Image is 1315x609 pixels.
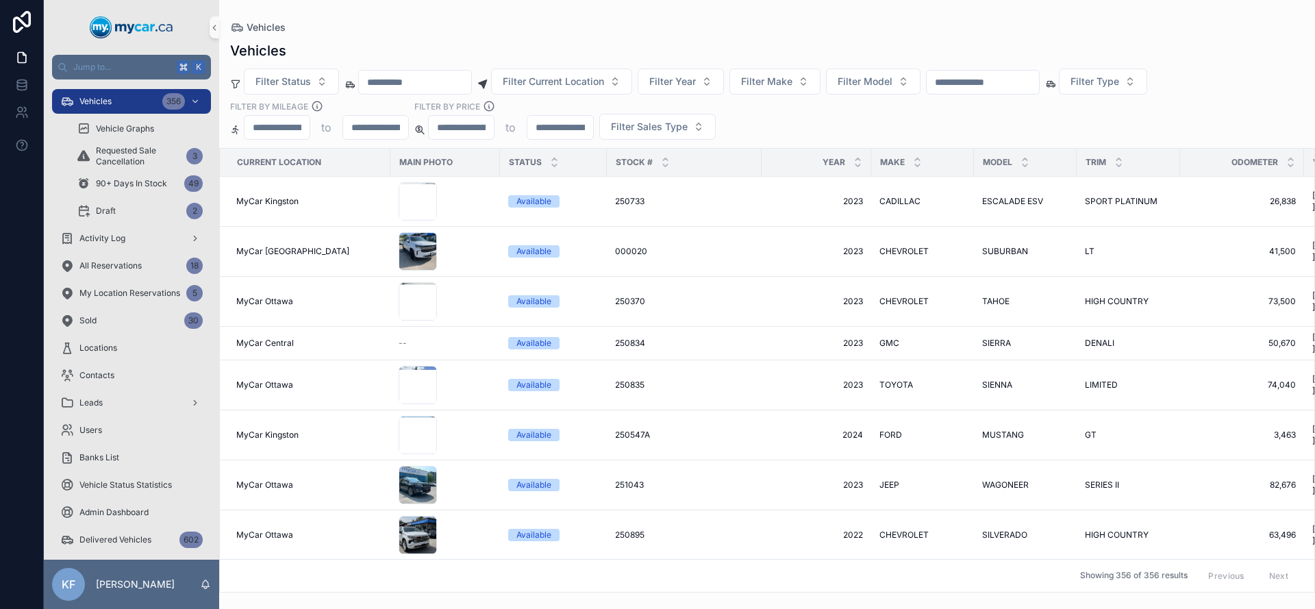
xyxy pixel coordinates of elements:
span: Delivered Vehicles [79,534,151,545]
div: Available [516,337,551,349]
a: 2023 [770,338,863,349]
a: 250895 [615,530,753,540]
div: 2 [186,203,203,219]
span: JEEP [879,480,899,490]
span: 26,838 [1188,196,1296,207]
span: Trim [1086,157,1106,168]
span: Filter Make [741,75,792,88]
a: MyCar [GEOGRAPHIC_DATA] [236,246,382,257]
span: -- [399,338,407,349]
span: ESCALADE ESV [982,196,1043,207]
a: MyCar Ottawa [236,296,382,307]
a: SUBURBAN [982,246,1068,257]
a: 74,040 [1188,380,1296,390]
a: 250370 [615,296,753,307]
span: 2023 [770,296,863,307]
span: Filter Status [255,75,311,88]
span: 2022 [770,530,863,540]
span: 41,500 [1188,246,1296,257]
a: CADILLAC [879,196,966,207]
a: MyCar Kingston [236,430,382,440]
span: Banks List [79,452,119,463]
button: Jump to...K [52,55,211,79]
a: Available [508,479,599,491]
div: Available [516,245,551,258]
a: 000020 [615,246,753,257]
a: HIGH COUNTRY [1085,530,1172,540]
a: MUSTANG [982,430,1068,440]
div: Available [516,529,551,541]
a: SIERRA [982,338,1068,349]
a: 82,676 [1188,480,1296,490]
span: Locations [79,343,117,353]
a: Available [508,337,599,349]
label: Filter By Mileage [230,100,308,112]
a: JEEP [879,480,966,490]
a: SPORT PLATINUM [1085,196,1172,207]
a: MyCar Ottawa [236,480,382,490]
span: 73,500 [1188,296,1296,307]
span: SERIES II [1085,480,1119,490]
span: SPORT PLATINUM [1085,196,1157,207]
span: Vehicles [247,21,286,34]
span: Filter Type [1070,75,1119,88]
div: scrollable content [44,79,219,560]
span: Current Location [237,157,321,168]
a: CHEVROLET [879,246,966,257]
span: Filter Year [649,75,696,88]
span: Vehicle Graphs [96,123,154,134]
div: Available [516,379,551,391]
a: TAHOE [982,296,1068,307]
a: Delivered Vehicles602 [52,527,211,552]
p: [PERSON_NAME] [96,577,175,591]
p: to [505,119,516,136]
span: K [193,62,204,73]
a: GT [1085,430,1172,440]
span: MyCar Ottawa [236,296,293,307]
span: 251043 [615,480,644,490]
span: DENALI [1085,338,1114,349]
span: Year [823,157,845,168]
button: Select Button [729,69,821,95]
span: MyCar Kingston [236,196,299,207]
div: 30 [184,312,203,329]
div: 18 [186,258,203,274]
img: App logo [90,16,173,38]
span: Stock # [616,157,653,168]
a: Requested Sale Cancellation3 [68,144,211,169]
a: DENALI [1085,338,1172,349]
span: Admin Dashboard [79,507,149,518]
span: SIERRA [982,338,1011,349]
span: CADILLAC [879,196,920,207]
a: 2023 [770,380,863,390]
span: 250547A [615,430,650,440]
span: Contacts [79,370,114,381]
a: MyCar Central [236,338,382,349]
a: Leads [52,390,211,415]
a: Draft2 [68,199,211,223]
a: 2023 [770,246,863,257]
a: 2023 [770,480,863,490]
div: 356 [162,93,185,110]
a: All Reservations18 [52,253,211,278]
h1: Vehicles [230,41,286,60]
span: Odometer [1231,157,1278,168]
a: Admin Dashboard [52,500,211,525]
span: Status [509,157,542,168]
span: Showing 356 of 356 results [1080,571,1188,582]
a: Banks List [52,445,211,470]
a: Users [52,418,211,443]
div: Available [516,479,551,491]
a: 90+ Days In Stock49 [68,171,211,196]
span: 000020 [615,246,647,257]
a: Activity Log [52,226,211,251]
a: 250835 [615,380,753,390]
a: SIENNA [982,380,1068,390]
a: MyCar Ottawa [236,530,382,540]
span: KF [62,576,75,593]
a: HIGH COUNTRY [1085,296,1172,307]
span: TAHOE [982,296,1010,307]
span: TOYOTA [879,380,913,390]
